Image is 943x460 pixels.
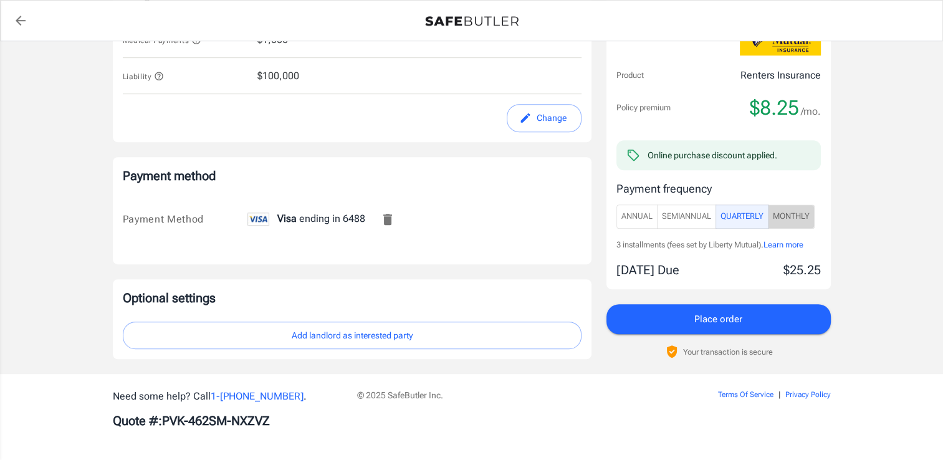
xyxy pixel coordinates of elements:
[247,213,365,224] span: ending in 6488
[750,95,799,120] span: $8.25
[720,209,763,224] span: Quarterly
[211,390,304,402] a: 1-[PHONE_NUMBER]
[763,239,803,249] span: Learn more
[507,104,582,132] button: edit
[768,204,815,229] button: Monthly
[606,304,831,334] button: Place order
[113,413,270,428] b: Quote #: PVK-462SM-NXZVZ
[801,103,821,120] span: /mo.
[616,69,644,82] p: Product
[616,239,763,249] span: 3 installments (fees set by Liberty Mutual).
[740,68,821,83] p: Renters Insurance
[694,311,742,327] span: Place order
[123,167,582,184] p: Payment method
[718,390,773,399] a: Terms Of Service
[616,261,679,279] p: [DATE] Due
[662,209,711,224] span: SemiAnnual
[123,212,247,227] div: Payment Method
[621,209,653,224] span: Annual
[373,204,403,234] button: Remove this card
[773,209,810,224] span: Monthly
[247,213,269,226] img: visa
[8,8,33,33] a: back to quotes
[778,390,780,399] span: |
[123,72,165,81] span: Liability
[123,322,582,350] button: Add landlord as interested party
[425,16,519,26] img: Back to quotes
[783,261,821,279] p: $25.25
[257,69,299,84] span: $100,000
[616,180,821,197] p: Payment frequency
[123,289,582,307] p: Optional settings
[123,69,165,84] button: Liability
[648,149,777,161] div: Online purchase discount applied.
[277,213,297,224] span: Visa
[716,204,768,229] button: Quarterly
[657,204,716,229] button: SemiAnnual
[616,204,658,229] button: Annual
[683,346,773,358] p: Your transaction is secure
[785,390,831,399] a: Privacy Policy
[357,389,648,401] p: © 2025 SafeButler Inc.
[113,389,342,404] p: Need some help? Call .
[616,102,671,114] p: Policy premium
